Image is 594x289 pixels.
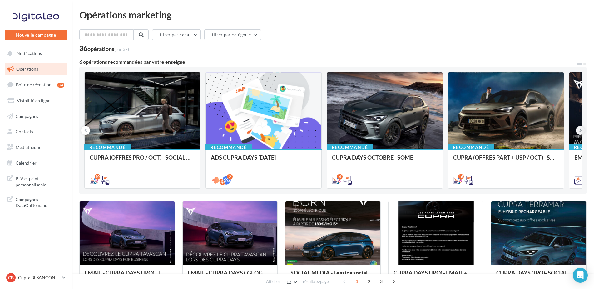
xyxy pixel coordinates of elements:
[87,46,129,52] div: opérations
[79,59,577,64] div: 6 opérations recommandées par votre enseigne
[16,144,41,150] span: Médiathèque
[4,63,68,76] a: Opérations
[152,29,201,40] button: Filtrer par canal
[114,47,129,52] span: (sur 37)
[496,270,581,282] div: CUPRA DAYS (JPO)- SOCIAL MEDIA
[16,174,64,188] span: PLV et print personnalisable
[17,98,50,103] span: Visibilité en ligne
[4,47,66,60] button: Notifications
[376,276,386,286] span: 3
[453,154,559,167] div: CUPRA (OFFRES PART + USP / OCT) - SOCIAL MEDIA
[16,195,64,209] span: Campagnes DataOnDemand
[4,141,68,154] a: Médiathèque
[458,174,464,180] div: 16
[17,51,42,56] span: Notifications
[57,83,64,88] div: 34
[16,129,33,134] span: Contacts
[5,30,67,40] button: Nouvelle campagne
[352,276,362,286] span: 1
[18,275,60,281] p: Cupra BESANCON
[79,45,129,52] div: 36
[4,193,68,211] a: Campagnes DataOnDemand
[448,144,494,151] div: Recommandé
[4,78,68,91] a: Boîte de réception34
[286,280,292,285] span: 12
[5,272,67,284] a: CB Cupra BESANCON
[205,144,252,151] div: Recommandé
[16,66,38,72] span: Opérations
[337,174,343,180] div: 4
[303,279,329,285] span: résultats/page
[95,174,100,180] div: 10
[204,29,261,40] button: Filtrer par catégorie
[90,154,195,167] div: CUPRA (OFFRES PRO / OCT) - SOCIAL MEDIA
[332,154,438,167] div: CUPRA DAYS OCTOBRE - SOME
[85,270,170,282] div: EMAIL - CUPRA DAYS (JPO) Fleet Générique
[327,144,373,151] div: Recommandé
[188,270,273,282] div: EMAIL - CUPRA DAYS ([GEOGRAPHIC_DATA]) Private Générique
[573,268,588,283] div: Open Intercom Messenger
[16,160,37,165] span: Calendrier
[79,10,587,19] div: Opérations marketing
[4,125,68,138] a: Contacts
[211,154,316,167] div: ADS CUPRA DAYS [DATE]
[16,113,38,119] span: Campagnes
[364,276,374,286] span: 2
[84,144,131,151] div: Recommandé
[4,110,68,123] a: Campagnes
[227,174,233,180] div: 2
[4,94,68,107] a: Visibilité en ligne
[16,82,52,87] span: Boîte de réception
[290,270,375,282] div: SOCIAL MEDIA - Leasing social électrique - CUPRA Born
[8,275,14,281] span: CB
[4,172,68,190] a: PLV et print personnalisable
[266,279,280,285] span: Afficher
[284,278,299,286] button: 12
[394,270,478,282] div: CUPRA DAYS (JPO) - EMAIL + SMS
[4,156,68,170] a: Calendrier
